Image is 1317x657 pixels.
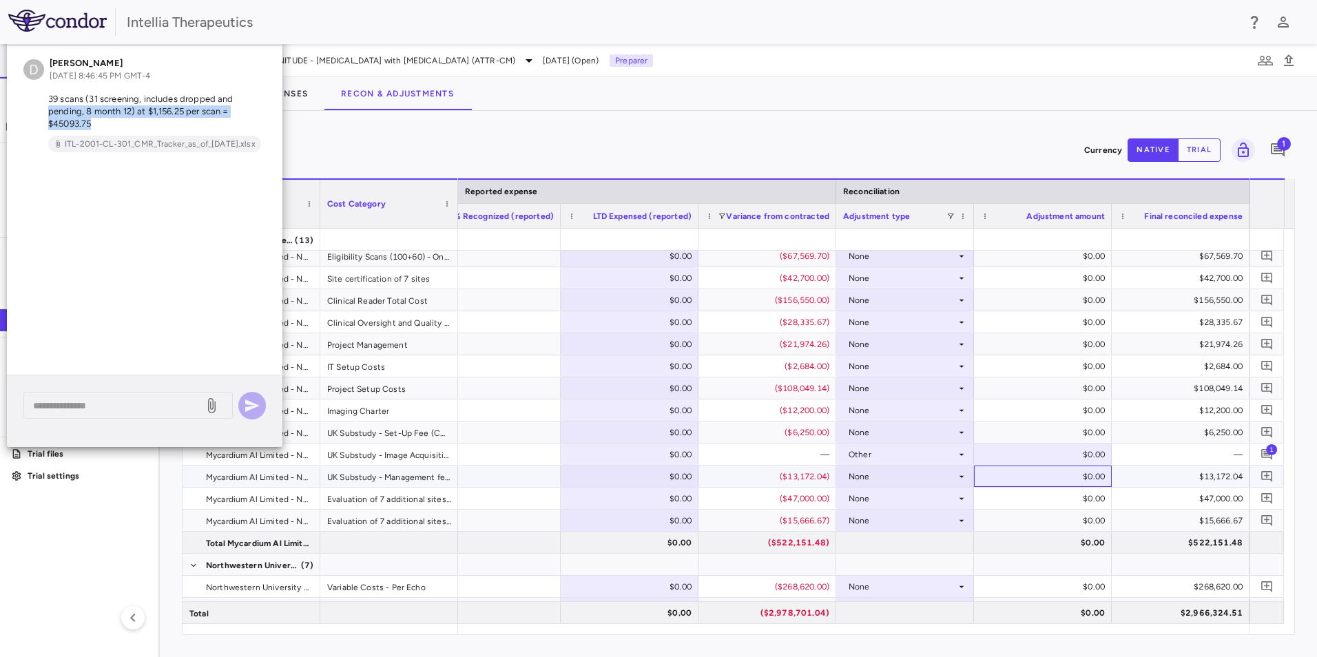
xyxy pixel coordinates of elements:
div: $0.00 [986,444,1105,466]
div: ($13,172.04) [711,466,829,488]
div: Project Setup Costs [320,377,458,399]
div: $0.00 [573,245,692,267]
button: Expenses [244,77,324,110]
div: $15,666.67 [1124,510,1243,532]
div: $156,550.00 [1124,289,1243,311]
div: ($42,700.00) [711,267,829,289]
button: Add comment [1258,357,1276,375]
div: IT Setup Costs [320,355,458,377]
div: ($67,569.70) [711,245,829,267]
span: Mycardium Al Limited - NTLA33100 [206,488,312,510]
div: Fixed Costs - Start-Up [320,598,458,619]
div: Other [849,444,956,466]
div: $47,000.00 [1124,488,1243,510]
span: Mycardium Al Limited - NTLA33100 [206,510,312,532]
div: None [849,289,956,311]
span: Total [189,603,209,625]
div: Site certification of 7 sites [320,267,458,289]
div: $0.00 [573,421,692,444]
img: logo-full-SnFGN8VE.png [8,10,107,32]
div: ($2,978,701.04) [711,602,829,624]
span: Final reconciled expense [1144,211,1243,221]
button: Add comment [1258,313,1276,331]
span: Reported expense [465,187,537,196]
button: Add comment [1258,445,1276,463]
div: $12,200.00 [1124,399,1243,421]
div: $0.00 [986,532,1105,554]
button: Add comment [1258,577,1276,596]
div: $6,250.00 [1124,421,1243,444]
svg: Add comment [1261,426,1274,439]
svg: Add comment [1261,359,1274,373]
div: $0.00 [986,245,1105,267]
button: Recon & Adjustments [324,77,470,110]
svg: Add comment [1261,580,1274,593]
button: Add comment [1258,511,1276,530]
svg: Add comment [1261,470,1274,483]
div: $2,684.00 [1124,355,1243,377]
span: % Recognized (reported) [454,211,554,221]
div: ($522,151.48) [711,532,829,554]
p: Trial settings [28,470,147,482]
div: ($156,550.00) [711,289,829,311]
p: Currency [1084,144,1122,156]
svg: Add comment [1261,514,1274,527]
span: [DATE] (Open) [543,54,599,67]
div: None [849,399,956,421]
div: ($47,000.00) [711,488,829,510]
span: 1 [1266,444,1277,455]
div: $0.00 [986,421,1105,444]
div: $522,151.48 [1124,532,1243,554]
div: $0.00 [573,311,692,333]
div: ($2,684.00) [711,355,829,377]
div: None [849,377,956,399]
div: None [849,488,956,510]
div: $0.00 [573,532,692,554]
svg: Add comment [1269,142,1286,158]
div: $21,974.26 [1124,333,1243,355]
span: Mycardium Al Limited - NTLA33100 [206,466,312,488]
div: $0.00 [986,289,1105,311]
div: $0.00 [986,333,1105,355]
div: $0.00 [573,289,692,311]
button: Add comment [1258,269,1276,287]
span: Cost Category [327,199,386,209]
svg: Add comment [1261,249,1274,262]
div: $0.00 [986,355,1105,377]
div: ($21,974.26) [711,333,829,355]
div: — [711,444,829,466]
div: $0.00 [573,488,692,510]
div: $0.00 [986,488,1105,510]
div: $0.00 [573,355,692,377]
button: Add comment [1258,247,1276,265]
div: Clinical Oversight and Quality Control Cost Total Cost [320,311,458,333]
div: $0.00 [573,333,692,355]
span: ITL-2001-CL-301_CMR_Tracker_as_of_[DATE].xlsx [59,138,261,150]
div: UK Substudy - Image Acquisition (CO2) [320,444,458,465]
div: $0.00 [986,377,1105,399]
span: MAGNITUDE - [MEDICAL_DATA] with [MEDICAL_DATA] (ATTR-CM) [260,54,515,67]
div: ($15,666.67) [711,510,829,532]
div: $268,620.00 [1124,576,1243,598]
div: $0.00 [573,466,692,488]
div: None [849,245,956,267]
p: 39 scans (31 screening, includes dropped and pending, 8 month 12) at $1,156.25 per scan = $45093.75 [23,93,266,130]
p: Trial files [28,448,147,460]
div: $0.00 [573,377,692,399]
button: Add comment [1258,335,1276,353]
button: Add comment [1258,291,1276,309]
svg: Add comment [1261,492,1274,505]
p: Preparer [610,54,653,67]
button: Add comment [1266,138,1289,162]
div: Eligibility Scans (100+60) - One Working Day TAT [320,245,458,267]
span: [DATE] 8:46:45 PM GMT-4 [50,71,150,81]
svg: Add comment [1261,271,1274,284]
div: None [849,421,956,444]
div: $13,172.04 [1124,466,1243,488]
svg: Add comment [1261,293,1274,306]
div: ($268,620.00) [711,576,829,598]
span: Northwestern University Echocardiography Core Laboratory - NTLA31834 [206,554,300,576]
div: Intellia Therapeutics [127,12,1237,32]
span: 1 [1277,137,1291,151]
div: Imaging Charter [320,399,458,421]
